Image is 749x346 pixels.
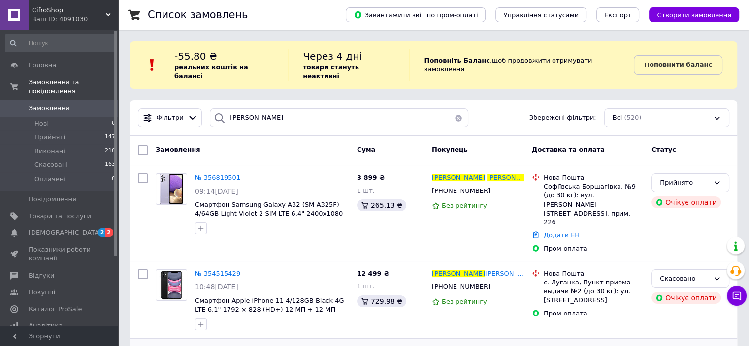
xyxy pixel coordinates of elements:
[32,15,118,24] div: Ваш ID: 4091030
[651,292,721,304] div: Очікує оплати
[357,174,385,181] span: 3 899 ₴
[105,228,113,237] span: 2
[651,146,676,153] span: Статус
[112,119,115,128] span: 0
[432,146,468,153] span: Покупець
[357,146,375,153] span: Cума
[634,55,722,75] a: Поповнити баланс
[195,188,238,195] span: 09:14[DATE]
[195,270,240,277] a: № 354515429
[29,195,76,204] span: Повідомлення
[5,34,116,52] input: Пошук
[424,57,489,64] b: Поповніть Баланс
[174,63,248,80] b: реальних коштів на балансі
[105,133,115,142] span: 147
[29,245,91,263] span: Показники роботи компанії
[544,278,644,305] div: с. Луганка, Пункт приема-выдачи №2 (до 30 кг): ул. [STREET_ADDRESS]
[357,270,389,277] span: 12 499 ₴
[29,305,82,314] span: Каталог ProSale
[529,113,596,123] span: Збережені фільтри:
[34,133,65,142] span: Прийняті
[156,271,187,299] img: Фото товару
[29,212,91,220] span: Товари та послуги
[157,113,184,123] span: Фільтри
[544,244,644,253] div: Пром-оплата
[657,11,731,19] span: Створити замовлення
[544,309,644,318] div: Пром-оплата
[432,269,524,279] a: [PERSON_NAME][PERSON_NAME]
[660,178,709,188] div: Прийнято
[303,63,359,80] b: товари стануть неактивні
[639,11,739,18] a: Створити замовлення
[34,147,65,156] span: Виконані
[145,58,160,72] img: :exclamation:
[442,202,487,209] span: Без рейтингу
[644,61,712,68] b: Поповнити баланс
[624,114,641,121] span: (520)
[651,196,721,208] div: Очікує оплати
[156,269,187,301] a: Фото товару
[34,175,65,184] span: Оплачені
[449,108,468,127] button: Очистить
[487,174,540,181] span: [PERSON_NAME]
[210,108,468,127] input: Пошук за номером замовлення, ПІБ покупця, номером телефону, Email, номером накладної
[34,160,68,169] span: Скасовані
[29,228,101,237] span: [DEMOGRAPHIC_DATA]
[503,11,579,19] span: Управління статусами
[29,61,56,70] span: Головна
[98,228,106,237] span: 2
[544,173,644,182] div: Нова Пошта
[604,11,632,19] span: Експорт
[357,283,375,290] span: 1 шт.
[195,297,344,322] a: Смартфон Apple iPhone 11 4/128GB Black 4G LTE 6.1" 1792 × 828 (HD+) 12 МП + 12 МП 3110 мАг A13 Bi...
[357,199,406,211] div: 265.13 ₴
[442,298,487,305] span: Без рейтингу
[29,288,55,297] span: Покупці
[34,119,49,128] span: Нові
[485,270,538,277] span: [PERSON_NAME]
[357,187,375,194] span: 1 шт.
[195,174,240,181] a: № 356819501
[432,270,485,277] span: [PERSON_NAME]
[112,175,115,184] span: 0
[357,295,406,307] div: 729.98 ₴
[148,9,248,21] h1: Список замовлень
[544,182,644,227] div: Софіївська Борщагівка, №9 (до 30 кг): вул. [PERSON_NAME][STREET_ADDRESS], прим. 226
[432,174,485,181] span: [PERSON_NAME]
[613,113,622,123] span: Всі
[727,286,747,306] button: Чат з покупцем
[432,173,524,183] a: [PERSON_NAME][PERSON_NAME]
[303,50,362,62] span: Через 4 дні
[544,269,644,278] div: Нова Пошта
[195,283,238,291] span: 10:48[DATE]
[195,201,343,226] a: Смартфон Samsung Galaxy A32 (SM-A325F) 4/64GB Light Violet 2 SIM LTE 6.4" 2400x1080 90 Гц NFC 500...
[495,7,586,22] button: Управління статусами
[29,104,69,113] span: Замовлення
[160,174,183,204] img: Фото товару
[409,49,634,81] div: , щоб продовжити отримувати замовлення
[105,160,115,169] span: 163
[156,146,200,153] span: Замовлення
[649,7,739,22] button: Створити замовлення
[532,146,605,153] span: Доставка та оплата
[174,50,217,62] span: -55.80 ₴
[354,10,478,19] span: Завантажити звіт по пром-оплаті
[32,6,106,15] span: CifroShop
[29,321,63,330] span: Аналітика
[105,147,115,156] span: 210
[29,78,118,95] span: Замовлення та повідомлення
[596,7,640,22] button: Експорт
[544,231,580,239] a: Додати ЕН
[432,283,490,290] span: [PHONE_NUMBER]
[346,7,486,22] button: Завантажити звіт по пром-оплаті
[29,271,54,280] span: Відгуки
[432,187,490,194] span: [PHONE_NUMBER]
[660,274,709,284] div: Скасовано
[156,173,187,205] a: Фото товару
